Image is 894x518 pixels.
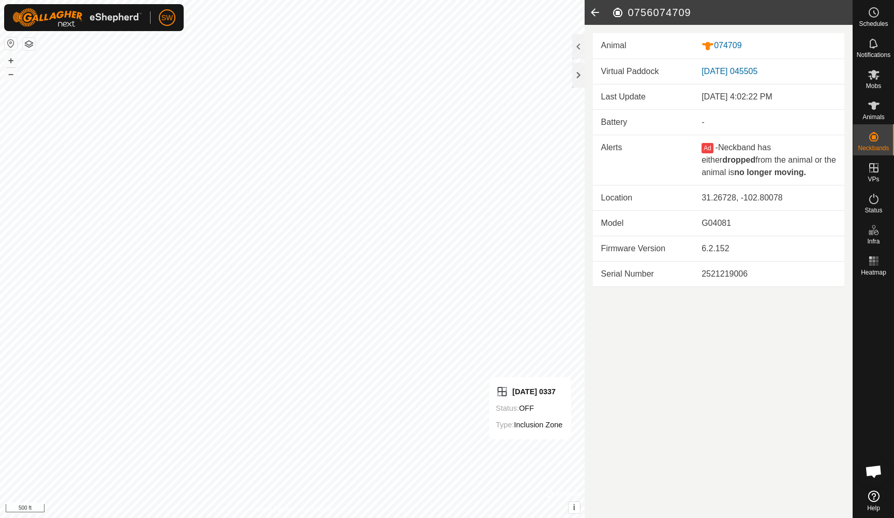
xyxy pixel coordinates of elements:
[593,109,694,135] td: Battery
[496,402,562,414] div: OFF
[702,91,836,103] div: [DATE] 4:02:22 PM
[496,421,514,429] label: Type:
[496,385,562,398] div: [DATE] 0337
[251,505,290,514] a: Privacy Policy
[722,155,755,164] b: dropped
[702,217,836,229] div: G04081
[593,210,694,236] td: Model
[702,67,757,76] a: [DATE] 045505
[702,268,836,280] div: 2521219006
[593,84,694,110] td: Last Update
[593,261,694,286] td: Serial Number
[702,39,836,52] div: 074709
[5,68,17,80] button: –
[716,143,718,152] span: -
[5,37,17,50] button: Reset Map
[867,505,880,511] span: Help
[569,502,580,513] button: i
[496,404,519,412] label: Status:
[862,114,885,120] span: Animals
[302,505,333,514] a: Contact Us
[496,419,562,431] div: Inclusion Zone
[702,143,836,177] span: Neckband has either from the animal or the animal is
[734,168,806,177] b: no longer moving.
[593,185,694,210] td: Location
[5,54,17,67] button: +
[593,59,694,84] td: Virtual Paddock
[853,486,894,515] a: Help
[593,236,694,261] td: Firmware Version
[857,52,890,58] span: Notifications
[861,269,886,276] span: Heatmap
[702,192,836,204] div: 31.26728, -102.80078
[858,145,889,151] span: Neckbands
[865,207,882,213] span: Status
[702,116,836,128] div: -
[593,135,694,185] td: Alerts
[868,176,879,182] span: VPs
[612,6,853,19] h2: 0756074709
[702,242,836,255] div: 6.2.152
[867,238,880,244] span: Infra
[593,33,694,59] td: Animal
[702,143,713,153] button: Ad
[859,21,888,27] span: Schedules
[573,503,575,512] span: i
[161,12,173,23] span: SW
[23,38,35,50] button: Map Layers
[858,456,889,487] a: Open chat
[866,83,881,89] span: Mobs
[12,8,142,27] img: Gallagher Logo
